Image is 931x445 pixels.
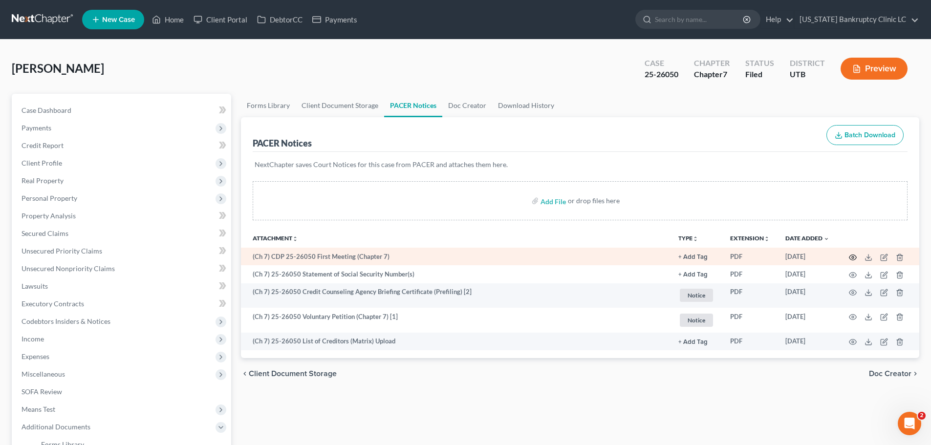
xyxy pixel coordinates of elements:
[14,260,231,277] a: Unsecured Nonpriority Claims
[384,94,442,117] a: PACER Notices
[307,11,362,28] a: Payments
[241,370,337,378] button: chevron_left Client Document Storage
[22,317,110,325] span: Codebtors Insiders & Notices
[678,272,708,278] button: + Add Tag
[790,58,825,69] div: District
[678,252,714,261] a: + Add Tag
[22,247,102,255] span: Unsecured Priority Claims
[778,265,837,283] td: [DATE]
[745,58,774,69] div: Status
[22,299,84,308] span: Executory Contracts
[761,11,794,28] a: Help
[678,339,708,345] button: + Add Tag
[745,69,774,80] div: Filed
[12,61,104,75] span: [PERSON_NAME]
[241,333,671,350] td: (Ch 7) 25-26050 List of Creditors (Matrix) Upload
[869,370,919,378] button: Doc Creator chevron_right
[678,312,714,328] a: Notice
[778,333,837,350] td: [DATE]
[147,11,189,28] a: Home
[918,412,926,420] span: 2
[14,225,231,242] a: Secured Claims
[22,370,65,378] span: Miscellaneous
[694,58,730,69] div: Chapter
[189,11,252,28] a: Client Portal
[898,412,921,435] iframe: Intercom live chat
[678,270,714,279] a: + Add Tag
[778,308,837,333] td: [DATE]
[14,295,231,313] a: Executory Contracts
[14,137,231,154] a: Credit Report
[22,141,64,149] span: Credit Report
[22,387,62,396] span: SOFA Review
[241,283,671,308] td: (Ch 7) 25-26050 Credit Counseling Agency Briefing Certificate (Prefiling) [2]
[296,94,384,117] a: Client Document Storage
[22,212,76,220] span: Property Analysis
[14,242,231,260] a: Unsecured Priority Claims
[22,229,68,237] span: Secured Claims
[730,234,770,242] a: Extensionunfold_more
[22,159,62,167] span: Client Profile
[22,264,115,273] span: Unsecured Nonpriority Claims
[785,234,829,242] a: Date Added expand_more
[241,265,671,283] td: (Ch 7) 25-26050 Statement of Social Security Number(s)
[492,94,560,117] a: Download History
[292,236,298,242] i: unfold_more
[14,102,231,119] a: Case Dashboard
[22,124,51,132] span: Payments
[253,234,298,242] a: Attachmentunfold_more
[241,308,671,333] td: (Ch 7) 25-26050 Voluntary Petition (Chapter 7) [1]
[911,370,919,378] i: chevron_right
[22,405,55,413] span: Means Test
[722,248,778,265] td: PDF
[678,254,708,260] button: + Add Tag
[14,383,231,401] a: SOFA Review
[241,370,249,378] i: chevron_left
[22,176,64,185] span: Real Property
[568,196,620,206] div: or drop files here
[722,333,778,350] td: PDF
[22,282,48,290] span: Lawsuits
[823,236,829,242] i: expand_more
[778,283,837,308] td: [DATE]
[22,352,49,360] span: Expenses
[680,314,713,327] span: Notice
[252,11,307,28] a: DebtorCC
[795,11,919,28] a: [US_STATE] Bankruptcy Clinic LC
[723,69,727,79] span: 7
[442,94,492,117] a: Doc Creator
[764,236,770,242] i: unfold_more
[249,370,337,378] span: Client Document Storage
[694,69,730,80] div: Chapter
[14,277,231,295] a: Lawsuits
[693,236,698,242] i: unfold_more
[841,58,908,80] button: Preview
[869,370,911,378] span: Doc Creator
[844,131,895,139] span: Batch Download
[722,308,778,333] td: PDF
[645,69,678,80] div: 25-26050
[678,235,698,242] button: TYPEunfold_more
[722,265,778,283] td: PDF
[14,207,231,225] a: Property Analysis
[22,423,90,431] span: Additional Documents
[678,337,714,346] a: + Add Tag
[241,94,296,117] a: Forms Library
[678,287,714,303] a: Notice
[790,69,825,80] div: UTB
[241,248,671,265] td: (Ch 7) CDP 25-26050 First Meeting (Chapter 7)
[255,160,906,170] p: NextChapter saves Court Notices for this case from PACER and attaches them here.
[253,137,312,149] div: PACER Notices
[722,283,778,308] td: PDF
[22,106,71,114] span: Case Dashboard
[645,58,678,69] div: Case
[102,16,135,23] span: New Case
[22,335,44,343] span: Income
[778,248,837,265] td: [DATE]
[680,289,713,302] span: Notice
[22,194,77,202] span: Personal Property
[826,125,904,146] button: Batch Download
[655,10,744,28] input: Search by name...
